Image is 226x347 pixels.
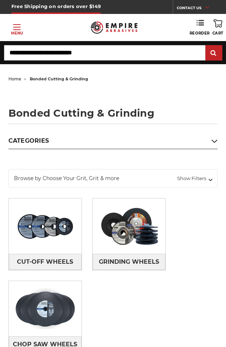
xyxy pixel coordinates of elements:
a: Reorder [190,19,210,36]
img: Grinding Wheels [93,201,165,252]
span: Toggle menu [13,27,21,28]
h1: bonded cutting & grinding [8,108,218,124]
span: Reorder [190,31,210,36]
span: Cut-Off Wheels [17,256,73,268]
a: Browse by Choose Your Grit, Grit & more Show Filters [8,169,218,188]
a: Cart [212,19,223,36]
a: Grinding Wheels [93,254,165,270]
input: Submit [207,46,221,61]
p: Menu [11,30,23,36]
h5: Categories [8,137,218,150]
img: Empire Abrasives [91,18,138,37]
img: Chop Saw Wheels [9,283,82,335]
a: home [8,76,21,81]
span: Show Filters [177,175,212,182]
a: Cut-Off Wheels [9,254,82,270]
a: CONTACT US [177,4,215,14]
span: Cart [212,31,223,36]
span: Grinding Wheels [99,256,159,268]
img: Cut-Off Wheels [9,201,82,252]
span: bonded cutting & grinding [30,76,88,81]
span: Browse by Choose Your Grit, Grit & more [14,175,130,182]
